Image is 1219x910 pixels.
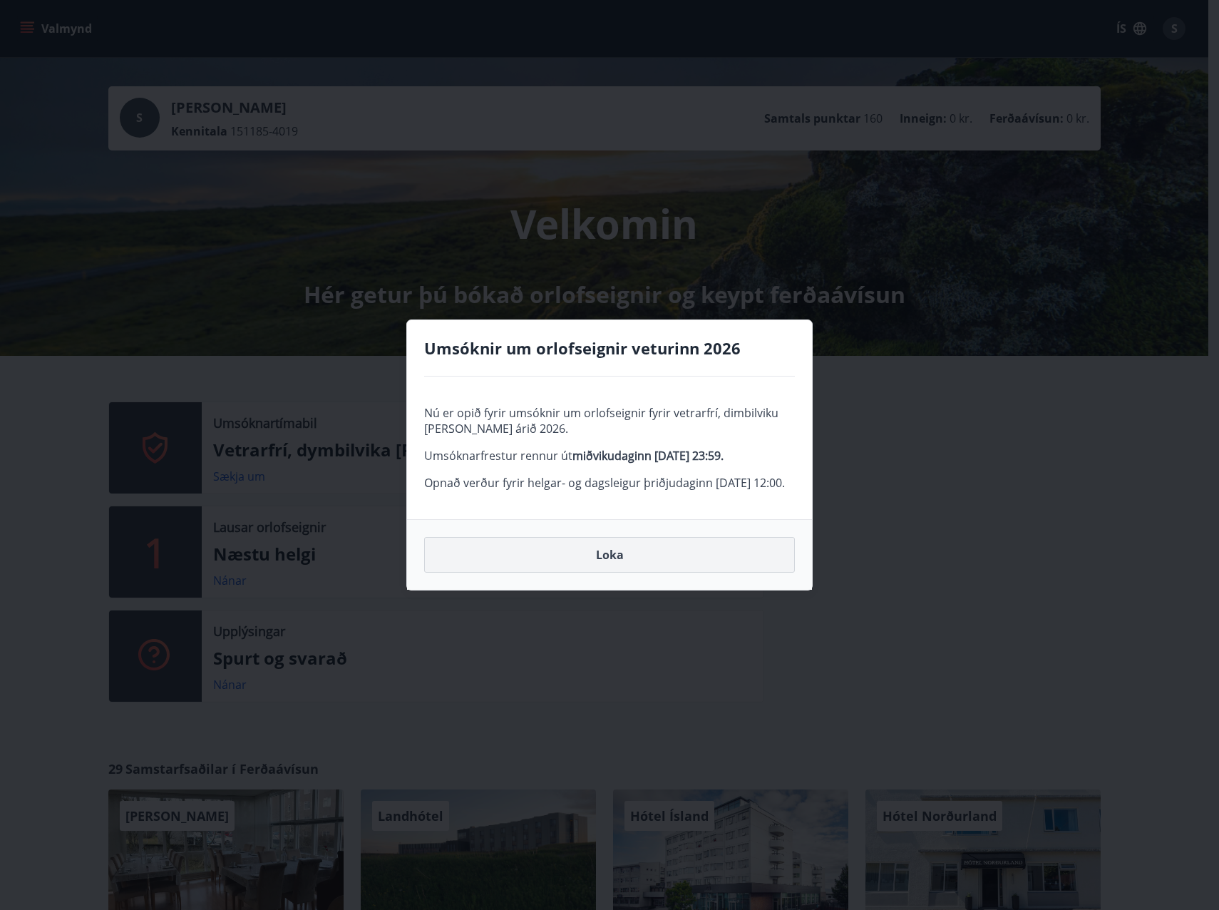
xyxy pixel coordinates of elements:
[424,405,795,436] p: Nú er opið fyrir umsóknir um orlofseignir fyrir vetrarfrí, dimbilviku [PERSON_NAME] árið 2026.
[572,448,724,464] strong: miðvikudaginn [DATE] 23:59.
[424,537,795,573] button: Loka
[424,337,795,359] h4: Umsóknir um orlofseignir veturinn 2026
[424,448,795,464] p: Umsóknarfrestur rennur út
[424,475,795,491] p: Opnað verður fyrir helgar- og dagsleigur þriðjudaginn [DATE] 12:00.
